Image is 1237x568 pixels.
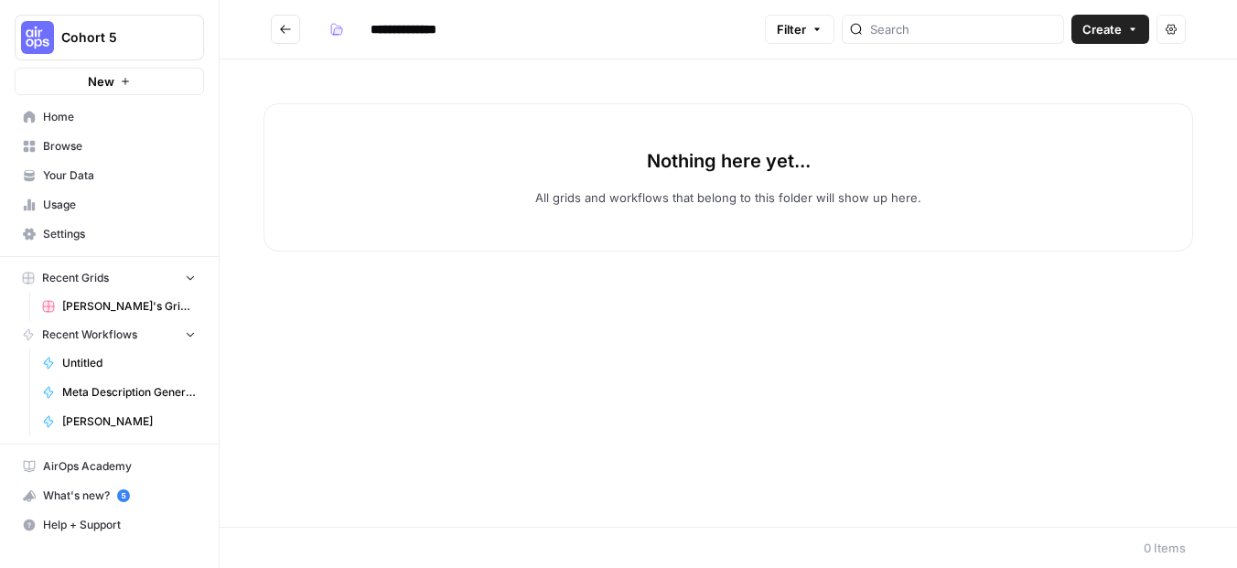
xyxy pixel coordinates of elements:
span: Browse [43,138,196,155]
div: 0 Items [1144,539,1186,557]
a: Home [15,102,204,132]
a: Your Data [15,161,204,190]
span: Recent Workflows [42,327,137,343]
span: [PERSON_NAME]'s Grid: Meta Description [62,298,196,315]
span: Untitled [62,355,196,371]
button: Recent Workflows [15,321,204,348]
a: 5 [117,489,130,502]
button: Workspace: Cohort 5 [15,15,204,60]
button: New [15,68,204,95]
a: [PERSON_NAME] [34,407,204,436]
span: Filter [777,20,806,38]
a: Settings [15,220,204,249]
span: Recent Grids [42,270,109,286]
text: 5 [121,491,125,500]
button: Recent Grids [15,264,204,292]
a: AirOps Academy [15,452,204,481]
input: Search [870,20,1056,38]
button: Filter [765,15,834,44]
span: Meta Description Generator [LThompson] [62,384,196,401]
a: Usage [15,190,204,220]
p: Nothing here yet... [647,148,811,174]
img: Cohort 5 Logo [21,21,54,54]
span: Your Data [43,167,196,184]
span: Settings [43,226,196,242]
button: What's new? 5 [15,481,204,510]
span: Usage [43,197,196,213]
a: Untitled [34,348,204,378]
span: AirOps Academy [43,458,196,475]
button: Create [1071,15,1149,44]
span: Create [1082,20,1122,38]
a: Browse [15,132,204,161]
span: New [88,72,114,91]
span: [PERSON_NAME] [62,413,196,430]
span: Home [43,109,196,125]
a: [PERSON_NAME]'s Grid: Meta Description [34,292,204,321]
button: Go back [271,15,300,44]
p: All grids and workflows that belong to this folder will show up here. [535,188,921,207]
span: Cohort 5 [61,28,172,47]
div: What's new? [16,482,203,509]
button: Help + Support [15,510,204,540]
span: Help + Support [43,517,196,533]
a: Meta Description Generator [LThompson] [34,378,204,407]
